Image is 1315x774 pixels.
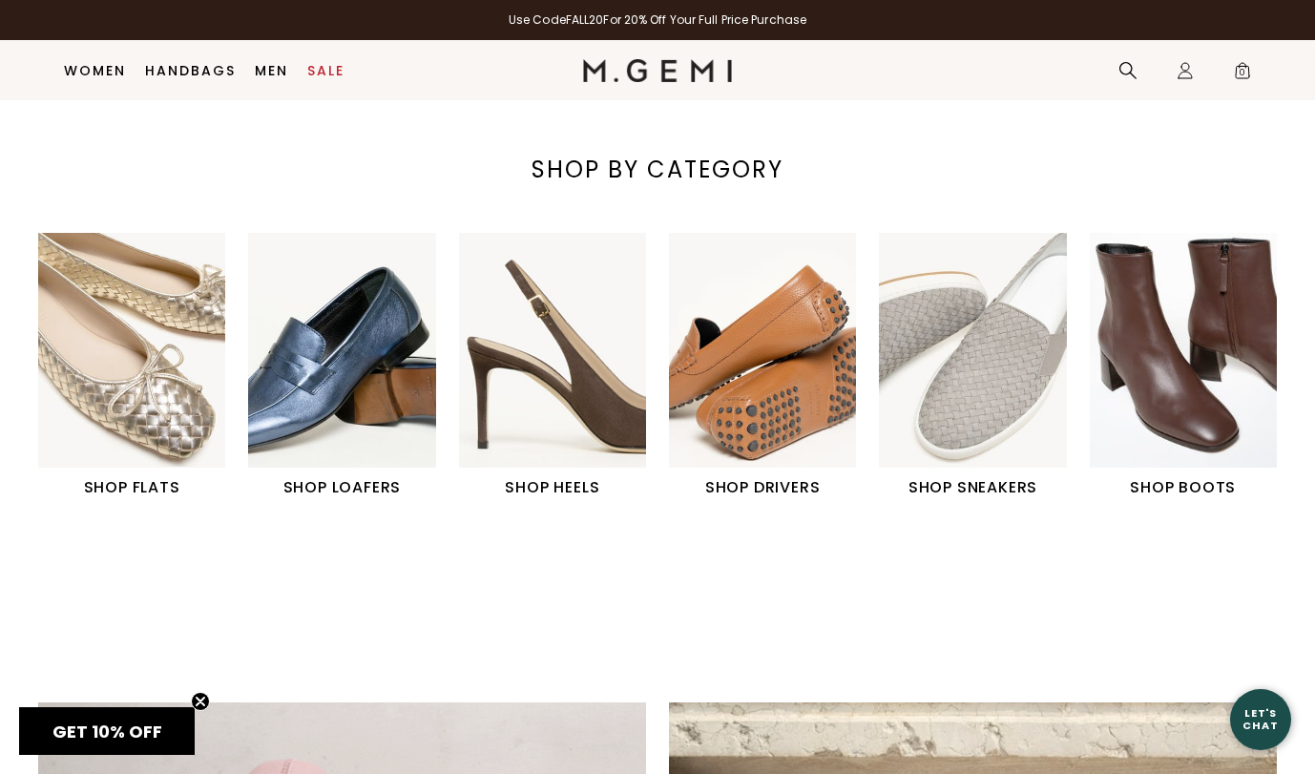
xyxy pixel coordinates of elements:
a: SHOP LOAFERS [248,233,435,498]
a: SHOP DRIVERS [669,233,856,498]
a: Men [255,63,288,78]
a: Sale [307,63,344,78]
div: 4 / 6 [669,233,879,498]
a: SHOP BOOTS [1090,233,1277,498]
a: SHOP SNEAKERS [879,233,1066,498]
a: Handbags [145,63,236,78]
div: Let's Chat [1230,707,1291,731]
h1: SHOP LOAFERS [248,476,435,499]
a: Women [64,63,126,78]
span: 0 [1233,65,1252,84]
div: 1 / 6 [38,233,248,498]
h1: SHOP SNEAKERS [879,476,1066,499]
h1: SHOP BOOTS [1090,476,1277,499]
h1: SHOP HEELS [459,476,646,499]
div: 5 / 6 [879,233,1089,498]
h1: SHOP FLATS [38,476,225,499]
div: GET 10% OFFClose teaser [19,707,195,755]
strong: FALL20 [566,11,604,28]
span: GET 10% OFF [52,720,162,743]
div: 3 / 6 [459,233,669,498]
div: 6 / 6 [1090,233,1300,498]
div: 2 / 6 [248,233,458,498]
button: Close teaser [191,692,210,711]
a: SHOP FLATS [38,233,225,498]
div: SHOP BY CATEGORY [493,155,823,185]
img: M.Gemi [583,59,733,82]
a: SHOP HEELS [459,233,646,498]
h1: SHOP DRIVERS [669,476,856,499]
